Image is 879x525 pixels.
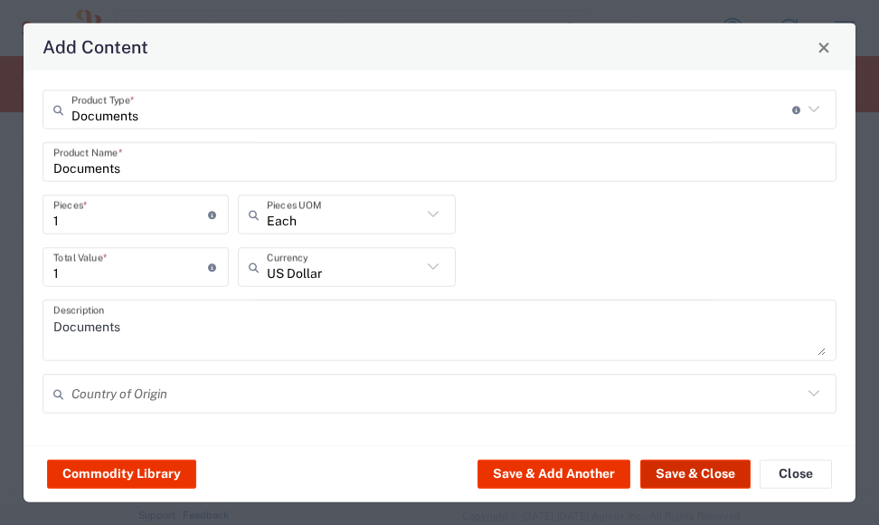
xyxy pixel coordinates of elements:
button: Commodity Library [47,459,196,488]
h4: Add Content [43,33,148,60]
button: Save & Close [640,459,751,488]
button: Close [760,459,832,488]
button: Save & Add Another [477,459,630,488]
button: Close [811,34,836,60]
